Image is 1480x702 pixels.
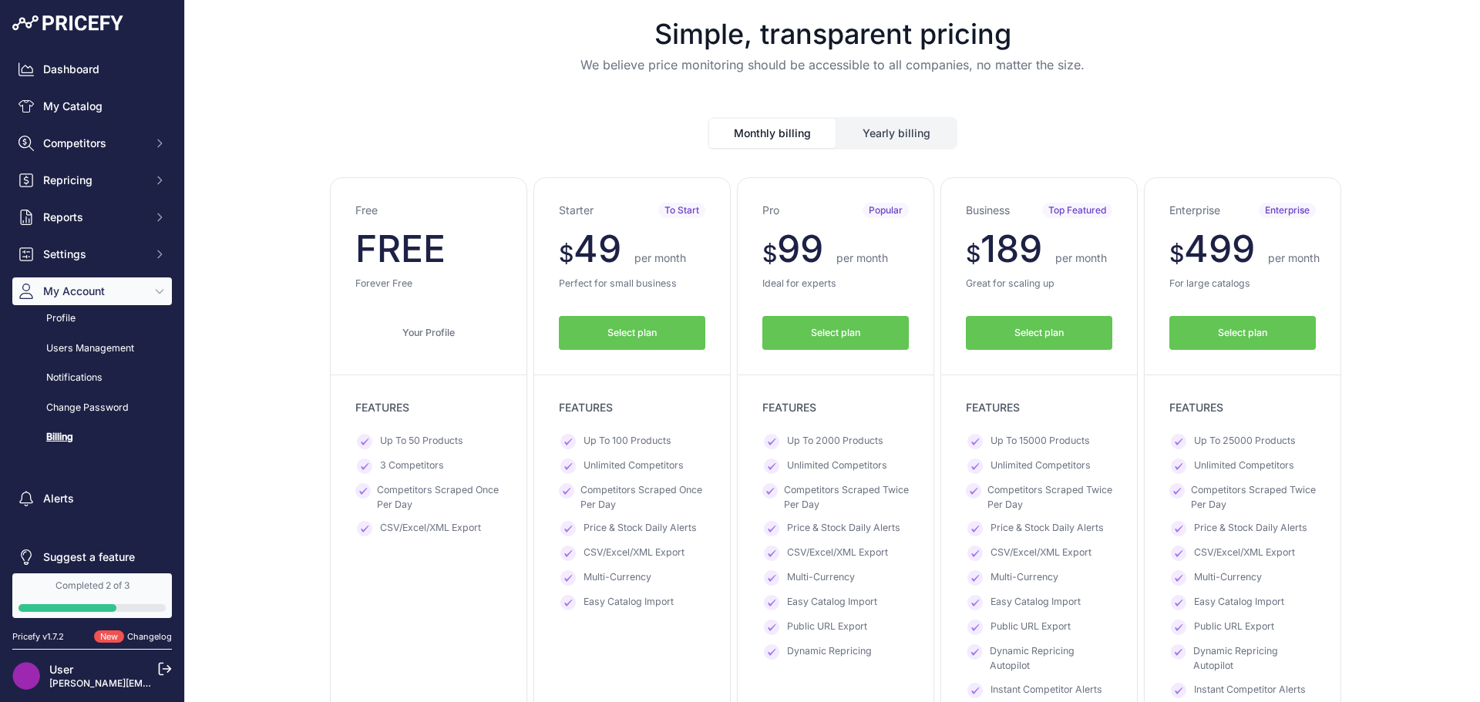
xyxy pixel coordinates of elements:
button: Settings [12,240,172,268]
span: Multi-Currency [1194,570,1262,586]
span: Multi-Currency [787,570,855,586]
button: Select plan [966,316,1112,351]
span: To Start [658,203,705,218]
span: Settings [43,247,144,262]
div: Pricefy v1.7.2 [12,630,64,643]
p: We believe price monitoring should be accessible to all companies, no matter the size. [197,55,1468,74]
span: CSV/Excel/XML Export [1194,546,1295,561]
span: 499 [1184,226,1255,271]
span: Top Featured [1042,203,1112,218]
button: Select plan [559,316,705,351]
button: Monthly billing [709,119,836,148]
button: Reports [12,203,172,231]
h3: Free [355,203,378,218]
span: Easy Catalog Import [584,595,674,610]
p: FEATURES [762,400,909,415]
span: Popular [863,203,909,218]
button: Repricing [12,166,172,194]
span: Public URL Export [991,620,1071,635]
div: Completed 2 of 3 [18,579,166,592]
nav: Sidebar [12,55,172,571]
span: Competitors Scraped Once Per Day [580,483,705,512]
span: Public URL Export [787,620,867,635]
a: My Catalog [12,92,172,120]
span: Unlimited Competitors [787,458,887,474]
button: Yearly billing [837,119,956,148]
span: My Account [43,284,144,299]
span: Select plan [811,326,860,341]
p: FEATURES [966,400,1112,415]
span: $ [1169,240,1184,267]
a: Dashboard [12,55,172,83]
span: Multi-Currency [584,570,651,586]
span: Unlimited Competitors [584,458,684,474]
p: For large catalogs [1169,277,1316,291]
a: Changelog [127,631,172,642]
a: Suggest a feature [12,543,172,571]
span: per month [836,251,888,264]
span: Reports [43,210,144,225]
span: Up To 100 Products [584,434,671,449]
span: Unlimited Competitors [991,458,1091,474]
span: per month [1268,251,1320,264]
a: [PERSON_NAME][EMAIL_ADDRESS][DOMAIN_NAME] [49,677,287,689]
span: Competitors Scraped Twice Per Day [987,483,1112,512]
span: Instant Competitor Alerts [1194,683,1306,698]
span: Price & Stock Daily Alerts [787,521,900,536]
a: Users Management [12,335,172,362]
h3: Starter [559,203,594,218]
span: FREE [355,226,446,271]
span: Repricing [43,173,144,188]
p: FEATURES [355,400,502,415]
span: per month [1055,251,1107,264]
span: Easy Catalog Import [991,595,1081,610]
span: CSV/Excel/XML Export [787,546,888,561]
span: Price & Stock Daily Alerts [584,521,697,536]
span: CSV/Excel/XML Export [380,521,481,536]
span: $ [966,240,980,267]
span: Competitors Scraped Once Per Day [377,483,502,512]
span: Select plan [1218,326,1267,341]
a: Alerts [12,485,172,512]
button: My Account [12,277,172,305]
h3: Business [966,203,1010,218]
span: Select plan [607,326,657,341]
p: FEATURES [559,400,705,415]
span: Easy Catalog Import [787,595,877,610]
span: $ [559,240,573,267]
span: CSV/Excel/XML Export [584,546,684,561]
span: Dynamic Repricing Autopilot [990,644,1112,673]
a: Profile [12,305,172,332]
a: Your Profile [355,316,502,351]
span: Up To 25000 Products [1194,434,1296,449]
span: Up To 50 Products [380,434,463,449]
button: Select plan [1169,316,1316,351]
span: New [94,630,124,643]
h3: Pro [762,203,779,218]
span: Competitors [43,136,144,151]
p: Forever Free [355,277,502,291]
span: Unlimited Competitors [1194,458,1294,474]
span: Enterprise [1259,203,1316,218]
span: per month [634,251,686,264]
span: Select plan [1014,326,1064,341]
span: Public URL Export [1194,620,1274,635]
button: Select plan [762,316,909,351]
span: Instant Competitor Alerts [991,683,1102,698]
span: CSV/Excel/XML Export [991,546,1091,561]
span: Dynamic Repricing [787,644,872,660]
span: Up To 2000 Products [787,434,883,449]
a: User [49,663,73,676]
p: Great for scaling up [966,277,1112,291]
img: Pricefy Logo [12,15,123,31]
span: 189 [980,226,1042,271]
span: Up To 15000 Products [991,434,1090,449]
span: Multi-Currency [991,570,1058,586]
span: Competitors Scraped Twice Per Day [1191,483,1316,512]
span: 49 [573,226,621,271]
a: Notifications [12,364,172,391]
span: Competitors Scraped Twice Per Day [784,483,909,512]
span: Easy Catalog Import [1194,595,1284,610]
p: Ideal for experts [762,277,909,291]
a: Change Password [12,395,172,422]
